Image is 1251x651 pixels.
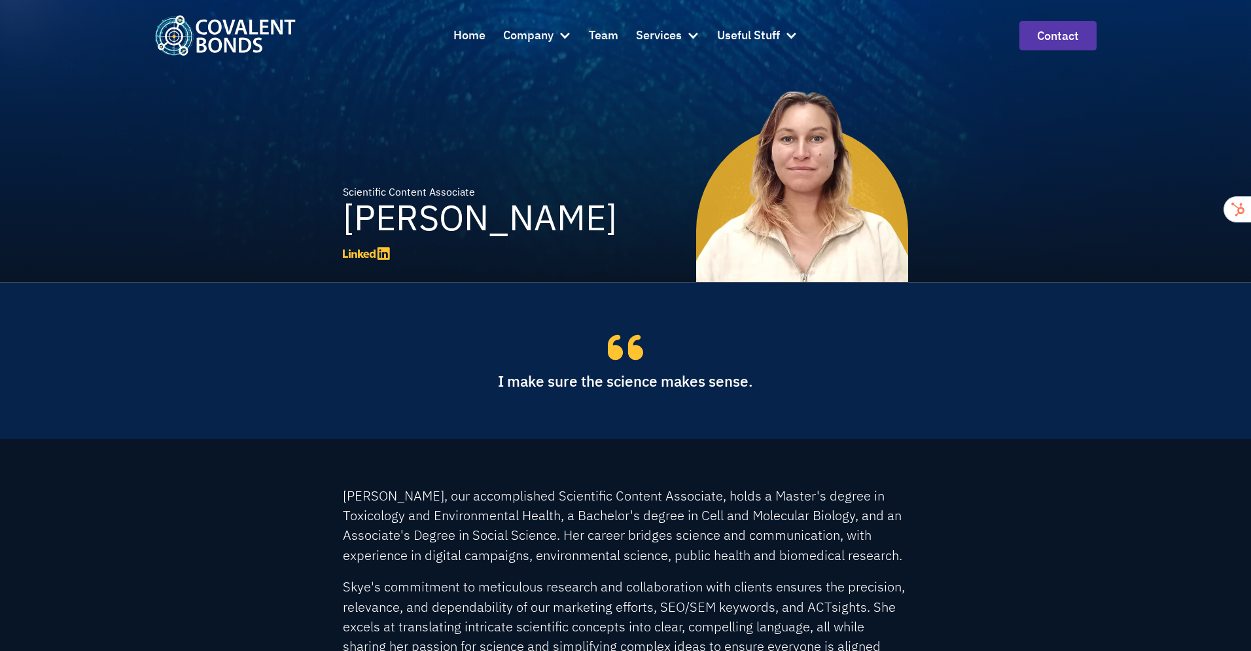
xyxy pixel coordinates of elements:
div: I make sure the science makes sense. [498,371,753,392]
div: Home [453,26,485,45]
p: [PERSON_NAME], our accomplished Scientific Content Associate, holds a Master's degree in Toxicolo... [343,486,908,566]
div: Company [503,26,554,45]
a: contact [1019,21,1097,50]
div: Scientific Content Associate [343,185,617,200]
div: Team [589,26,618,45]
div: Useful Stuff [717,18,798,53]
h1: [PERSON_NAME] [343,200,617,235]
div: Services [636,26,682,45]
img: Covalent Bonds White / Teal Logo [154,15,296,55]
div: Services [636,18,699,53]
a: home [154,15,296,55]
iframe: Chat Widget [1186,588,1251,651]
a: Home [453,18,485,53]
div: Company [503,18,571,53]
a: Team [589,18,618,53]
img: Skye Nijman [696,70,908,282]
div: Useful Stuff [717,26,780,45]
